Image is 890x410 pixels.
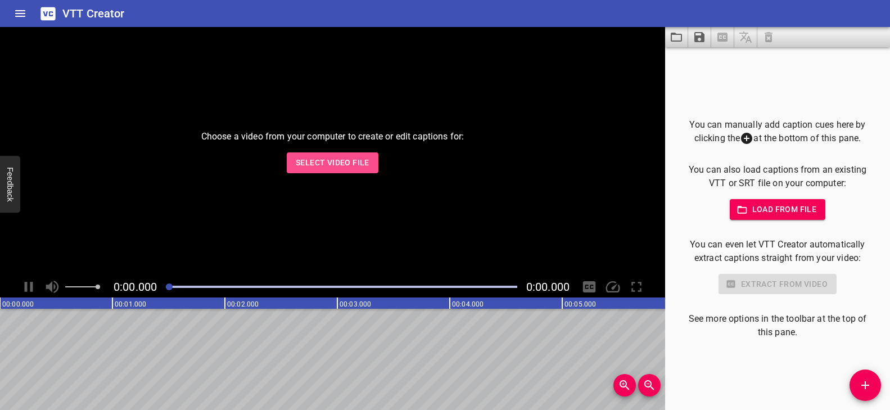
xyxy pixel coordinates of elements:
p: You can also load captions from an existing VTT or SRT file on your computer: [683,163,872,190]
div: Select a video in the pane to the left to use this feature [683,274,872,295]
span: Current Time [114,280,157,294]
span: Select a video in the pane to the left, then you can automatically extract captions. [711,27,734,47]
button: Zoom In [613,374,636,397]
button: Select Video File [287,152,378,173]
p: See more options in the toolbar at the top of this pane. [683,312,872,339]
span: Add some captions below, then you can translate them. [734,27,757,47]
text: 00:01.000 [115,300,146,308]
p: Choose a video from your computer to create or edit captions for: [201,130,464,143]
text: 00:03.000 [340,300,371,308]
button: Load captions from file [665,27,688,47]
span: Select Video File [296,156,369,170]
text: 00:02.000 [227,300,259,308]
div: Play progress [166,286,517,288]
div: Playback Speed [602,276,624,298]
button: Save captions to file [688,27,711,47]
span: Video Duration [526,280,570,294]
button: Zoom Out [638,374,661,397]
text: 00:00.000 [2,300,34,308]
button: Load from file [730,199,826,220]
p: You can manually add caption cues here by clicking the at the bottom of this pane. [683,118,872,146]
span: Load from file [739,202,817,217]
p: You can even let VTT Creator automatically extract captions straight from your video: [683,238,872,265]
div: Hide/Show Captions [579,276,600,298]
text: 00:04.000 [452,300,484,308]
svg: Save captions to file [693,30,706,44]
h6: VTT Creator [62,4,125,22]
text: 00:05.000 [564,300,596,308]
button: Add Cue [850,370,881,401]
